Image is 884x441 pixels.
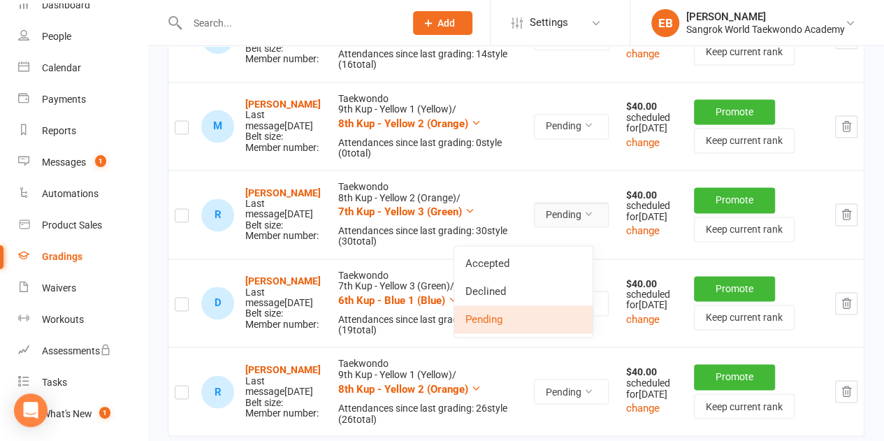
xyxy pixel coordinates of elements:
button: change [626,45,660,62]
button: Promote [694,364,775,389]
button: 7th Kup - Yellow 3 (Green) [338,203,475,220]
a: Automations [18,178,147,210]
div: Belt size: Member number: [245,99,326,153]
div: Attendances since last grading: 14 style ( 16 total) [338,49,521,71]
span: 6th Kup - Blue 1 (Blue) [338,294,445,307]
span: Add [437,17,455,29]
div: Gradings [42,251,82,262]
div: Sangrok World Taekwondo Academy [686,23,845,36]
div: Calendar [42,62,81,73]
div: Attendances since last grading: 0 style ( 0 total) [338,138,521,159]
a: Messages 1 [18,147,147,178]
div: Last message [DATE] [245,198,326,220]
a: Calendar [18,52,147,84]
button: 8th Kup - Yellow 2 (Orange) [338,380,481,397]
a: Waivers [18,273,147,304]
button: Add [413,11,472,35]
div: Last message [DATE] [245,110,326,131]
div: Belt size: Member number: [245,365,326,419]
div: Product Sales [42,219,102,231]
button: 8th Kup - Yellow 2 (Orange) [338,115,481,132]
button: Promote [694,276,775,301]
strong: $40.00 [626,189,657,201]
span: 1 [95,155,106,167]
a: [PERSON_NAME] [245,275,321,287]
span: 1 [99,407,110,419]
a: Accepted [454,250,593,277]
div: Workouts [42,314,84,325]
div: [PERSON_NAME] [686,10,845,23]
div: People [42,31,71,42]
input: Search... [183,13,395,33]
div: Last message [DATE] [245,375,326,397]
a: Product Sales [18,210,147,241]
td: Taekwondo 9th Kup - Yellow 1 (Yellow) / [332,82,528,171]
button: change [626,222,660,239]
button: Promote [694,187,775,212]
div: Rinchen Gyalpo [201,375,234,408]
button: 6th Kup - Blue 1 (Blue) [338,292,458,309]
a: Reports [18,115,147,147]
div: Attendances since last grading: 26 style ( 26 total) [338,403,521,424]
div: Martin junsun RYU [201,110,234,143]
span: 8th Kup - Yellow 2 (Orange) [338,382,468,395]
a: Declined [454,277,593,305]
button: change [626,134,660,151]
div: Open Intercom Messenger [14,393,48,427]
button: Pending [534,379,609,404]
a: Payments [18,84,147,115]
div: What's New [42,408,92,419]
button: Keep current rank [694,217,795,242]
div: Reports [42,125,76,136]
button: Keep current rank [694,305,795,330]
button: Pending [534,114,609,139]
div: scheduled for [DATE] [626,101,681,133]
strong: $40.00 [626,278,657,289]
div: Messages [42,157,86,168]
button: Keep current rank [694,128,795,153]
span: 8th Kup - Yellow 2 (Orange) [338,117,468,130]
div: Tasks [42,377,67,388]
a: Workouts [18,304,147,335]
button: change [626,399,660,416]
td: Taekwondo 8th Kup - Yellow 2 (Orange) / [332,170,528,259]
button: change [626,311,660,328]
a: Assessments [18,335,147,367]
div: Attendances since last grading: 30 style ( 30 total) [338,226,521,247]
a: [PERSON_NAME] [245,99,321,110]
button: Promote [694,99,775,124]
strong: $40.00 [626,366,657,377]
a: Tasks [18,367,147,398]
span: 7th Kup - Yellow 3 (Green) [338,205,462,218]
button: Pending [534,202,609,227]
a: Pending [454,305,593,333]
div: EB [651,9,679,37]
button: Keep current rank [694,40,795,65]
td: Taekwondo 9th Kup - Yellow 1 (Yellow) / [332,347,528,435]
div: Payments [42,94,86,105]
div: Waivers [42,282,76,294]
div: Last message [DATE] [245,287,326,309]
a: Gradings [18,241,147,273]
a: [PERSON_NAME] [245,364,321,375]
a: People [18,21,147,52]
div: scheduled for [DATE] [626,190,681,222]
strong: $40.00 [626,101,657,112]
div: scheduled for [DATE] [626,367,681,399]
div: Belt size: Member number: [245,276,326,330]
div: Belt size: Member number: [245,188,326,242]
span: Settings [530,7,568,38]
button: Keep current rank [694,393,795,419]
div: Attendances since last grading: 17 style ( 19 total) [338,315,521,336]
td: Taekwondo 7th Kup - Yellow 3 (Green) / [332,259,528,347]
div: Assessments [42,345,111,356]
div: Dannielle Abou-Takka [201,287,234,319]
div: Rigzin Gyalpo [201,198,234,231]
a: What's New1 [18,398,147,430]
a: [PERSON_NAME] [245,187,321,198]
div: Automations [42,188,99,199]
